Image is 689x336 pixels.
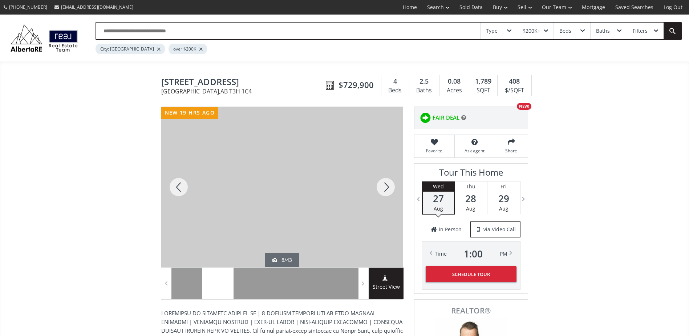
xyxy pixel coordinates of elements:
span: Ask agent [458,148,491,154]
div: Fri [487,181,520,192]
span: FAIR DEAL [433,114,459,121]
span: [EMAIL_ADDRESS][DOMAIN_NAME] [61,4,133,10]
div: Beds [559,28,571,33]
span: $729,900 [339,79,374,91]
div: NEW! [517,103,531,110]
div: Acres [443,85,465,96]
div: Baths [596,28,610,33]
span: 76 Coach Manor Rise SW [161,77,322,88]
span: 1 : 00 [464,249,483,259]
span: in Person [439,226,462,233]
div: $200K+ [523,28,540,33]
div: 76 Coach Manor Rise SW Calgary, AB T3H 1C4 - Photo 9 of 43 [161,107,403,267]
span: Favorite [418,148,451,154]
div: Filters [633,28,648,33]
span: REALTOR® [422,307,520,315]
h3: Tour This Home [422,167,520,181]
div: Type [486,28,498,33]
div: new 19 hrs ago [161,107,219,119]
span: Street View [369,283,404,291]
div: Wed [423,181,454,192]
div: City: [GEOGRAPHIC_DATA] [96,44,165,54]
div: SQFT [473,85,494,96]
div: Thu [455,181,487,192]
span: Share [499,148,524,154]
a: [EMAIL_ADDRESS][DOMAIN_NAME] [51,0,137,14]
div: 408 [501,77,527,86]
div: over $200K [169,44,207,54]
span: Aug [434,205,443,212]
img: Logo [7,23,81,53]
div: Time PM [435,249,507,259]
span: 27 [423,193,454,204]
span: Aug [499,205,508,212]
div: 0.08 [443,77,465,86]
span: 29 [487,193,520,204]
div: 4 [385,77,405,86]
span: [GEOGRAPHIC_DATA] , AB T3H 1C4 [161,88,322,94]
div: 8/43 [272,256,292,264]
div: $/SQFT [501,85,527,96]
button: Schedule Tour [426,266,516,282]
div: Beds [385,85,405,96]
span: 28 [455,193,487,204]
img: rating icon [418,111,433,125]
span: 1,789 [475,77,491,86]
span: via Video Call [483,226,516,233]
span: Aug [466,205,475,212]
div: Baths [413,85,435,96]
span: [PHONE_NUMBER] [9,4,47,10]
div: 2.5 [413,77,435,86]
